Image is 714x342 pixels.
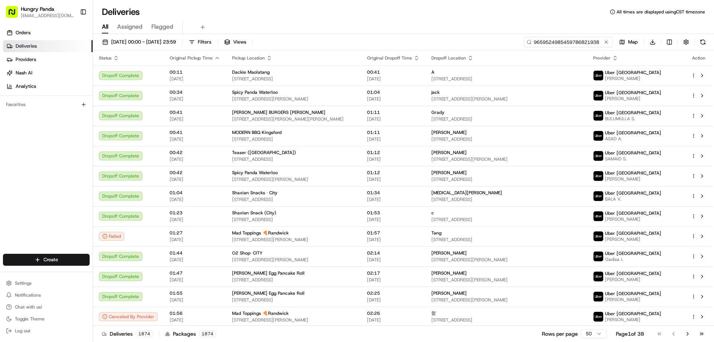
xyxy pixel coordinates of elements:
[367,297,419,303] span: [DATE]
[594,252,603,261] img: uber-new-logo.jpeg
[15,316,45,322] span: Toggle Theme
[605,250,661,256] span: Uber [GEOGRAPHIC_DATA]
[431,170,467,176] span: [PERSON_NAME]
[605,216,661,222] span: [PERSON_NAME]
[15,166,57,174] span: Knowledge Base
[233,39,246,45] span: Views
[594,71,603,80] img: uber-new-logo.jpeg
[605,156,661,162] span: SAMAID S.
[102,330,153,338] div: Deliveries
[367,237,419,243] span: [DATE]
[3,99,90,111] div: Favorites
[16,56,36,63] span: Providers
[628,39,638,45] span: Map
[367,270,419,276] span: 02:17
[33,71,122,79] div: Start new chat
[170,297,220,303] span: [DATE]
[232,170,278,176] span: Spicy Panda Waterloo
[3,3,77,21] button: Hungry Panda[EMAIL_ADDRESS][DOMAIN_NAME]
[605,291,661,297] span: Uber [GEOGRAPHIC_DATA]
[431,290,467,296] span: [PERSON_NAME]
[367,150,419,156] span: 01:12
[16,43,37,49] span: Deliveries
[63,167,69,173] div: 💻
[3,326,90,336] button: Log out
[111,39,176,45] span: [DATE] 00:00 - [DATE] 23:59
[232,250,263,256] span: O2 Shop· CITY
[3,254,90,266] button: Create
[367,89,419,95] span: 01:04
[170,290,220,296] span: 01:55
[170,176,220,182] span: [DATE]
[431,109,444,115] span: Grady
[698,37,708,47] button: Refresh
[16,83,36,90] span: Analytics
[151,22,173,31] span: Flagged
[232,89,278,95] span: Spicy Panda Waterloo
[616,330,644,338] div: Page 1 of 38
[605,136,661,142] span: ASAD A.
[367,190,419,196] span: 01:34
[170,196,220,202] span: [DATE]
[542,330,578,338] p: Rows per page
[21,13,74,19] span: [EMAIL_ADDRESS][DOMAIN_NAME]
[170,230,220,236] span: 01:27
[199,330,216,337] div: 1874
[15,280,32,286] span: Settings
[367,136,419,142] span: [DATE]
[3,80,93,92] a: Analytics
[186,37,215,47] button: Filters
[232,310,289,316] span: Mad Toppings 🍕Randwick
[170,190,220,196] span: 01:04
[170,170,220,176] span: 00:42
[605,70,661,76] span: Uber [GEOGRAPHIC_DATA]
[232,96,355,102] span: [STREET_ADDRESS][PERSON_NAME]
[431,130,467,135] span: [PERSON_NAME]
[21,5,54,13] button: Hungry Panda
[594,131,603,141] img: uber-new-logo.jpeg
[7,30,135,42] p: Welcome 👋
[25,115,27,121] span: •
[70,166,119,174] span: API Documentation
[232,196,355,202] span: [STREET_ADDRESS]
[170,156,220,162] span: [DATE]
[431,196,582,202] span: [STREET_ADDRESS]
[367,69,419,75] span: 00:41
[431,257,582,263] span: [STREET_ADDRESS][PERSON_NAME]
[170,210,220,216] span: 01:23
[198,39,211,45] span: Filters
[605,277,661,282] span: [PERSON_NAME]
[367,196,419,202] span: [DATE]
[605,311,661,317] span: Uber [GEOGRAPHIC_DATA]
[232,76,355,82] span: [STREET_ADDRESS]
[15,292,41,298] span: Notifications
[170,310,220,316] span: 01:56
[3,67,93,79] a: Nash AI
[232,217,355,223] span: [STREET_ADDRESS]
[170,130,220,135] span: 00:41
[23,135,60,141] span: [PERSON_NAME]
[170,270,220,276] span: 01:47
[232,277,355,283] span: [STREET_ADDRESS]
[367,217,419,223] span: [DATE]
[99,232,124,241] div: Failed
[605,170,661,176] span: Uber [GEOGRAPHIC_DATA]
[367,109,419,115] span: 01:11
[367,130,419,135] span: 01:11
[232,130,282,135] span: MODERN BBQ Kingsford
[232,136,355,142] span: [STREET_ADDRESS]
[431,277,582,283] span: [STREET_ADDRESS][PERSON_NAME]
[15,328,30,334] span: Log out
[367,55,412,61] span: Original Dropoff Time
[431,210,434,216] span: c
[3,54,93,65] a: Providers
[594,191,603,201] img: uber-new-logo.jpeg
[117,22,142,31] span: Assigned
[605,76,661,81] span: [PERSON_NAME]
[170,136,220,142] span: [DATE]
[170,277,220,283] span: [DATE]
[232,317,355,323] span: [STREET_ADDRESS][PERSON_NAME]
[367,250,419,256] span: 02:14
[367,290,419,296] span: 02:25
